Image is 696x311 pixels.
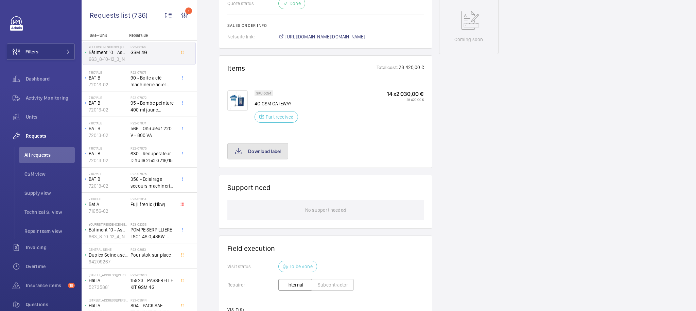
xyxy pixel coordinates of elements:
[89,233,128,240] p: 663_8-10-12_4_N
[130,146,175,150] h2: R22-07875
[278,33,365,40] a: [URL][DOMAIN_NAME][DOMAIN_NAME]
[89,74,128,81] p: BAT B
[25,48,38,55] span: Filters
[227,90,248,111] img: c0BfPubQrb53bS9OvaUuiVINa3aYmBPkYfvaJ7N_4PSxlqul.png
[377,64,398,72] p: Total cost:
[24,228,75,235] span: Repair team view
[278,279,312,291] button: Internal
[24,171,75,177] span: CSM view
[130,197,175,201] h2: R23-02014
[130,49,175,56] span: GSM 4G
[89,150,128,157] p: BAT B
[130,273,175,277] h2: R23-03643
[454,36,483,43] p: Coming soon
[89,197,128,201] p: 7 DROUOT
[89,277,128,284] p: Hall A
[227,183,271,192] h1: Support need
[26,301,75,308] span: Questions
[130,226,175,240] span: POMPE SERPILLIERE LSC1-4S 0,48KW-MONO voir avec [PERSON_NAME]
[89,45,128,49] p: YouFirst Residence [GEOGRAPHIC_DATA][PERSON_NAME]
[398,64,424,72] p: 28 420,00 €
[285,33,365,40] span: [URL][DOMAIN_NAME][DOMAIN_NAME]
[130,201,175,208] span: Fuji frenic (11kw)
[130,172,175,176] h2: R22-07876
[89,226,128,233] p: Bâtiment 10 - Asc Service
[26,244,75,251] span: Invoicing
[89,125,128,132] p: BAT B
[26,282,65,289] span: Insurance items
[89,56,128,63] p: 663_8-10-12_3_N
[24,152,75,158] span: All requests
[89,70,128,74] p: 7 Royale
[89,258,128,265] p: 94209267
[89,146,128,150] p: 7 Royale
[26,263,75,270] span: Overtime
[129,33,174,38] p: Repair title
[266,114,294,120] p: Part received
[387,98,424,102] p: 28 420,00 €
[89,252,128,258] p: Duplex Seine ascenseur igh
[130,222,175,226] h2: R23-02353
[89,302,128,309] p: Hall A
[130,247,175,252] h2: R23-03613
[255,100,298,107] p: 4G GSM GATEWAY
[89,172,128,176] p: 7 Royale
[130,176,175,189] span: 356 - Eclairage secours machinerie LED 100 lm IP65
[130,298,175,302] h2: R23-03644
[89,183,128,189] p: 72013-02
[7,44,75,60] button: Filters
[89,100,128,106] p: BAT B
[89,96,128,100] p: 7 Royale
[89,298,128,302] p: [STREET_ADDRESS][PERSON_NAME]
[24,209,75,215] span: Technical S. view
[130,70,175,74] h2: R22-07871
[130,100,175,113] span: 95 - Bombe peinture 400 ml jaune sécurité
[130,74,175,88] span: 90 - Boite à clé machinerie acier fermeture petit triangle rouge
[89,157,128,164] p: 72013-02
[227,64,245,72] h1: Items
[130,277,175,291] span: 15923 - PASSERELLE KIT GSM 4G
[130,121,175,125] h2: R22-07874
[130,96,175,100] h2: R22-07872
[89,273,128,277] p: [STREET_ADDRESS][PERSON_NAME]
[82,33,126,38] p: Site - Unit
[89,49,128,56] p: Bâtiment 10 - Asc Principal
[256,92,271,94] p: SKU 5654
[89,247,128,252] p: Central Seine
[26,75,75,82] span: Dashboard
[24,190,75,196] span: Supply view
[89,81,128,88] p: 72013-02
[89,176,128,183] p: BAT B
[387,90,424,98] p: 14 x 2 030,00 €
[89,201,128,208] p: Bat A
[89,222,128,226] p: YouFirst Residence [GEOGRAPHIC_DATA][PERSON_NAME]
[312,279,354,291] button: Subcontractor
[89,208,128,214] p: 71656-02
[89,106,128,113] p: 72013-02
[68,283,75,288] span: 19
[305,200,346,220] p: No support needed
[130,150,175,164] span: 630 - Recuperateur D'huile 25cl G718/15
[89,284,128,291] p: 52735881
[130,125,175,139] span: 566 - Onduleur 220 V - 800 VA
[26,114,75,120] span: Units
[26,133,75,139] span: Requests
[26,94,75,101] span: Activity Monitoring
[290,263,313,270] p: To be done
[89,132,128,139] p: 72013-02
[227,244,424,253] h1: Field execution
[130,45,175,49] h2: R22-06392
[130,252,175,258] span: Pour stok sur place
[89,121,128,125] p: 7 Royale
[90,11,132,19] span: Requests list
[227,143,288,159] button: Download label
[227,23,424,28] h2: Sales order info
